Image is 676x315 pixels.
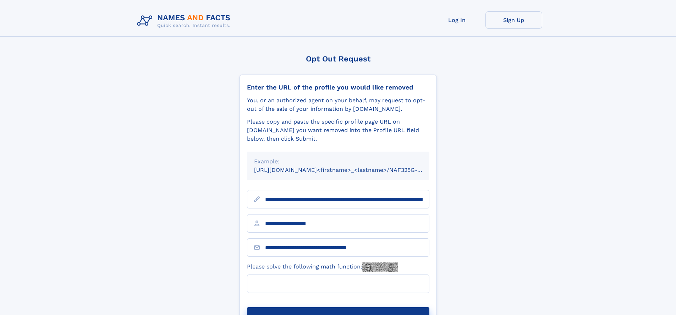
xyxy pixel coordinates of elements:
[247,262,398,272] label: Please solve the following math function:
[254,157,422,166] div: Example:
[429,11,485,29] a: Log In
[134,11,236,31] img: Logo Names and Facts
[247,118,429,143] div: Please copy and paste the specific profile page URL on [DOMAIN_NAME] you want removed into the Pr...
[240,54,437,63] div: Opt Out Request
[254,167,443,173] small: [URL][DOMAIN_NAME]<firstname>_<lastname>/NAF325G-xxxxxxxx
[247,96,429,113] div: You, or an authorized agent on your behalf, may request to opt-out of the sale of your informatio...
[485,11,542,29] a: Sign Up
[247,83,429,91] div: Enter the URL of the profile you would like removed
